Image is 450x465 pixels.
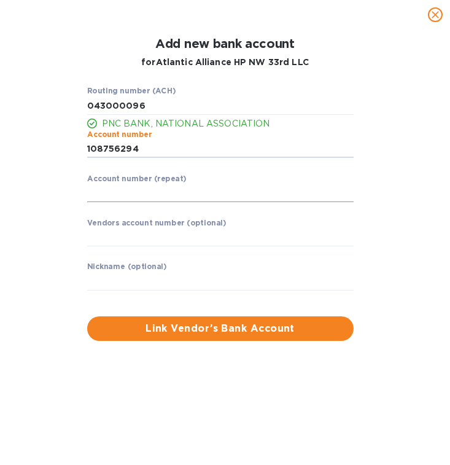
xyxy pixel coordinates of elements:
b: for Atlantic Alliance HP NW 33rd LLC [141,57,309,67]
label: Account number [87,131,152,138]
label: Vendors account number (optional) [87,219,226,227]
span: Link Vendor’s Bank Account [97,321,344,336]
p: PNC BANK, NATIONAL ASSOCIATION [102,117,354,130]
label: Nickname (optional) [87,264,167,271]
h1: Add new bank account [141,37,309,51]
button: Link Vendor’s Bank Account [87,316,354,341]
label: Routing number (ACH) [87,88,176,95]
label: Account number (repeat) [87,175,187,182]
